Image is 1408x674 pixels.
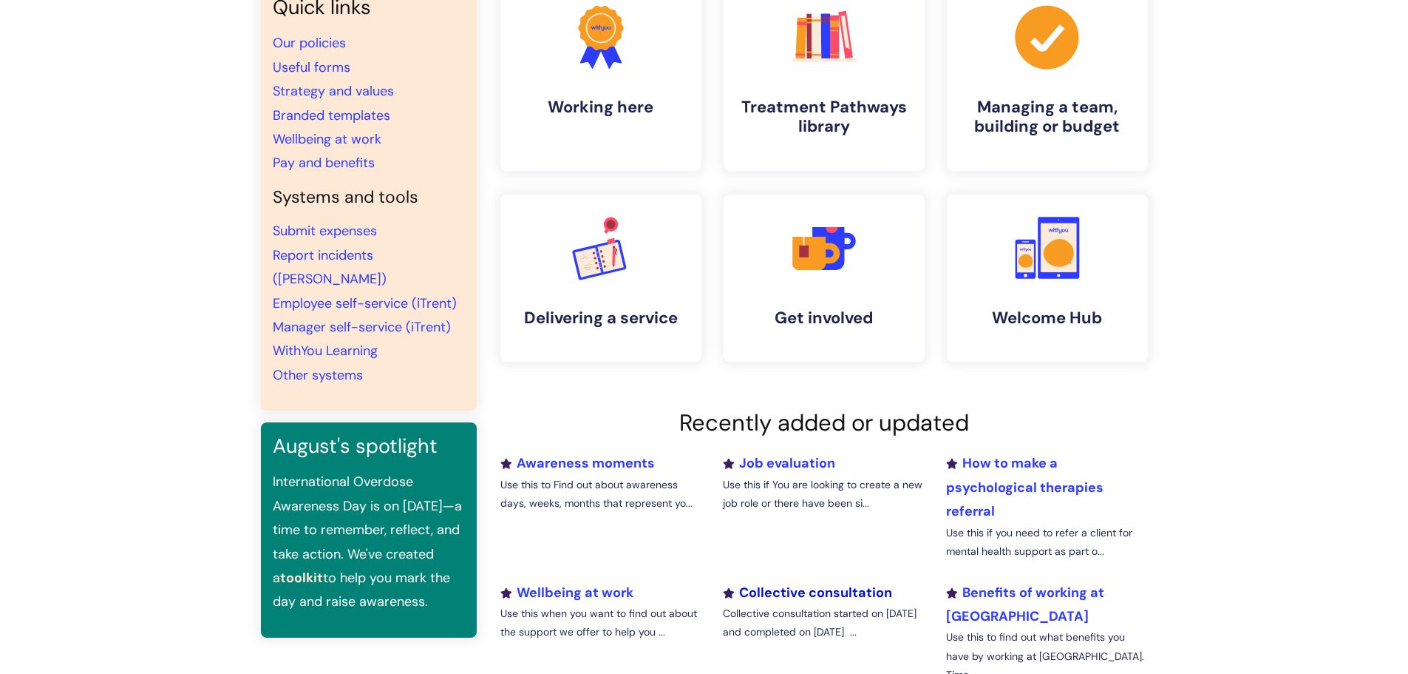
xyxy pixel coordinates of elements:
[273,246,387,288] a: Report incidents ([PERSON_NAME])
[735,98,913,137] h4: Treatment Pathways library
[273,82,394,100] a: Strategy and values
[273,294,457,312] a: Employee self-service (iTrent)
[500,476,701,513] p: Use this to Find out about awareness days, weeks, months that represent yo...
[512,309,690,328] h4: Delivering a service
[273,222,377,240] a: Submit expenses
[946,524,1147,561] p: Use this if you need to refer a client for mental health support as part o...
[723,476,924,513] p: Use this if You are looking to create a new job role or there have been si...
[273,34,346,52] a: Our policies
[273,318,451,336] a: Manager self-service (iTrent)
[512,98,690,117] h4: Working here
[724,195,925,362] a: Get involved
[500,584,633,601] a: Wellbeing at work
[946,454,1103,520] a: How to make a psychological therapies referral
[946,584,1104,625] a: Benefits of working at [GEOGRAPHIC_DATA]
[273,107,390,124] a: Branded templates
[723,454,835,472] a: Job evaluation
[273,434,465,458] h3: August's spotlight
[273,58,350,76] a: Useful forms
[273,130,381,148] a: Wellbeing at work
[273,187,465,208] h4: Systems and tools
[723,604,924,641] p: Collective consultation started on [DATE] and completed on [DATE] ...
[723,584,892,601] a: Collective consultation
[959,98,1136,137] h4: Managing a team, building or budget
[959,309,1136,328] h4: Welcome Hub
[947,195,1148,362] a: Welcome Hub
[273,342,378,360] a: WithYou Learning
[500,454,655,472] a: Awareness moments
[273,154,375,172] a: Pay and benefits
[500,409,1148,437] h2: Recently added or updated
[273,366,363,384] a: Other systems
[500,195,701,362] a: Delivering a service
[500,604,701,641] p: Use this when you want to find out about the support we offer to help you ...
[735,309,913,328] h4: Get involved
[280,569,323,587] a: toolkit
[273,470,465,613] p: International Overdose Awareness Day is on [DATE]—a time to remember, reflect, and take action. W...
